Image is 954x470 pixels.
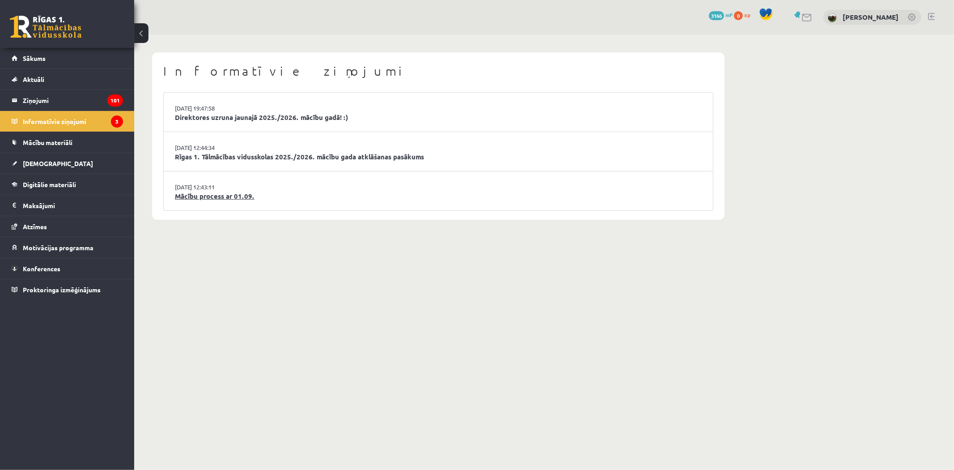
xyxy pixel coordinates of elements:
[12,132,123,153] a: Mācību materiāli
[23,159,93,167] span: [DEMOGRAPHIC_DATA]
[12,237,123,258] a: Motivācijas programma
[744,11,750,18] span: xp
[23,54,46,62] span: Sākums
[12,174,123,195] a: Digitālie materiāli
[23,180,76,188] span: Digitālie materiāli
[175,143,242,152] a: [DATE] 12:44:34
[23,244,93,252] span: Motivācijas programma
[12,90,123,111] a: Ziņojumi101
[12,279,123,300] a: Proktoringa izmēģinājums
[12,48,123,68] a: Sākums
[23,138,72,146] span: Mācību materiāli
[709,11,724,20] span: 3166
[725,11,733,18] span: mP
[163,64,713,79] h1: Informatīvie ziņojumi
[734,11,743,20] span: 0
[23,111,123,132] legend: Informatīvie ziņojumi
[12,153,123,174] a: [DEMOGRAPHIC_DATA]
[175,183,242,192] a: [DATE] 12:43:11
[23,90,123,111] legend: Ziņojumi
[175,104,242,113] a: [DATE] 19:47:58
[107,94,123,107] i: 101
[12,195,123,216] a: Maksājumi
[175,112,702,123] a: Direktores uzruna jaunajā 2025./2026. mācību gadā! :)
[734,11,755,18] a: 0 xp
[10,16,81,38] a: Rīgas 1. Tālmācības vidusskola
[175,152,702,162] a: Rīgas 1. Tālmācības vidusskolas 2025./2026. mācību gada atklāšanas pasākums
[709,11,733,18] a: 3166 mP
[12,69,123,90] a: Aktuāli
[828,13,837,22] img: Guntis Smalkais
[23,222,47,231] span: Atzīmes
[23,195,123,216] legend: Maksājumi
[175,191,702,201] a: Mācību process ar 01.09.
[23,265,60,273] span: Konferences
[111,115,123,128] i: 3
[12,111,123,132] a: Informatīvie ziņojumi3
[23,286,101,294] span: Proktoringa izmēģinājums
[843,13,899,21] a: [PERSON_NAME]
[23,75,44,83] span: Aktuāli
[12,216,123,237] a: Atzīmes
[12,258,123,279] a: Konferences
